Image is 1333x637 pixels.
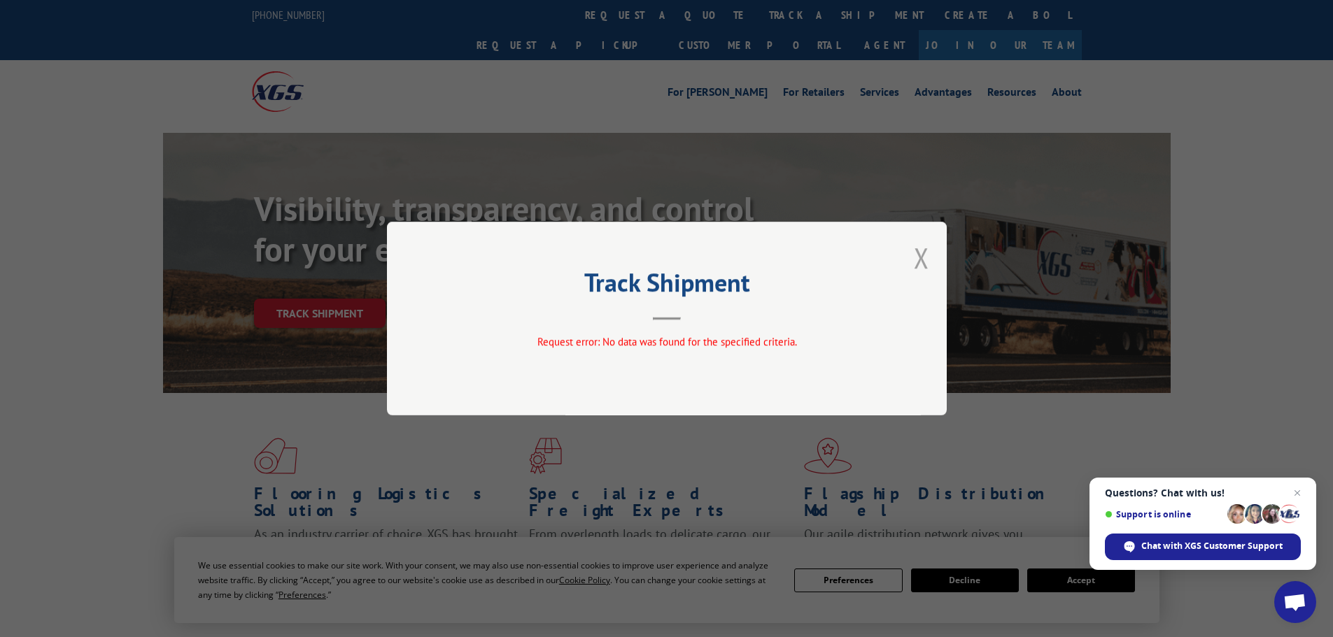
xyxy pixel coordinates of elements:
span: Chat with XGS Customer Support [1141,540,1283,552]
button: Close modal [914,239,929,276]
div: Open chat [1274,581,1316,623]
div: Chat with XGS Customer Support [1105,534,1301,560]
h2: Track Shipment [457,273,877,299]
span: Request error: No data was found for the specified criteria. [537,335,796,348]
span: Questions? Chat with us! [1105,487,1301,499]
span: Close chat [1289,485,1306,501]
span: Support is online [1105,509,1222,520]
